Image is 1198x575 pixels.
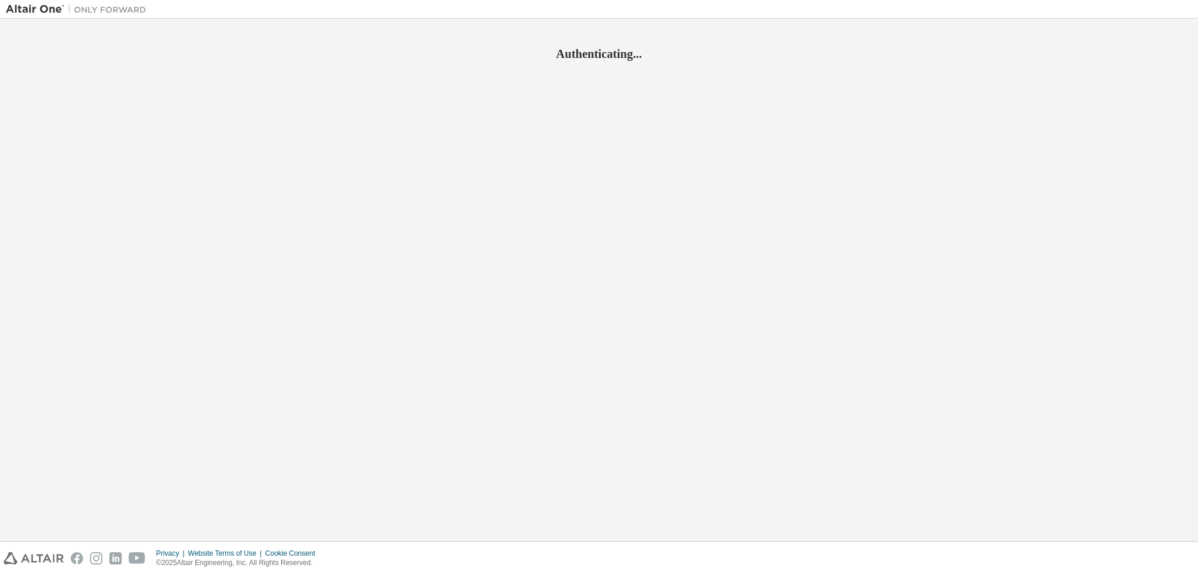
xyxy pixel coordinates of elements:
[265,549,322,558] div: Cookie Consent
[6,46,1192,61] h2: Authenticating...
[71,552,83,564] img: facebook.svg
[90,552,102,564] img: instagram.svg
[129,552,146,564] img: youtube.svg
[4,552,64,564] img: altair_logo.svg
[156,558,322,568] p: © 2025 Altair Engineering, Inc. All Rights Reserved.
[188,549,265,558] div: Website Terms of Use
[156,549,188,558] div: Privacy
[6,4,152,15] img: Altair One
[109,552,122,564] img: linkedin.svg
